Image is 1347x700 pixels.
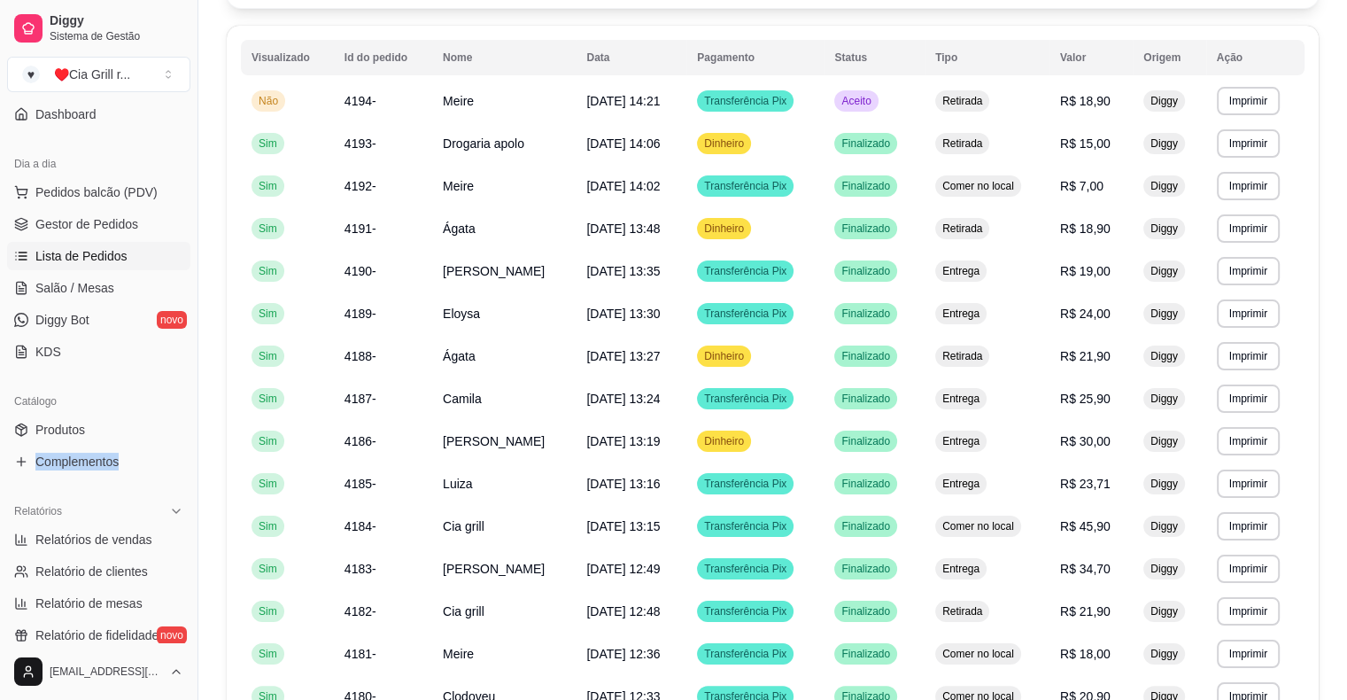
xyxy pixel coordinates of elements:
[1206,40,1304,75] th: Ação
[1217,512,1280,541] button: Imprimir
[344,94,376,108] span: 4194-
[255,264,281,278] span: Sim
[1147,477,1181,491] span: Diggy
[838,179,894,193] span: Finalizado
[824,40,925,75] th: Status
[838,264,894,278] span: Finalizado
[344,392,376,406] span: 4187-
[35,626,159,644] span: Relatório de fidelidade
[1147,392,1181,406] span: Diggy
[1049,40,1133,75] th: Valor
[701,349,747,363] span: Dinheiro
[1147,94,1181,108] span: Diggy
[255,519,281,533] span: Sim
[344,179,376,193] span: 4192-
[586,604,660,618] span: [DATE] 12:48
[255,392,281,406] span: Sim
[443,222,476,236] span: Ágata
[35,531,152,548] span: Relatórios de vendas
[35,247,128,265] span: Lista de Pedidos
[586,477,660,491] span: [DATE] 13:16
[443,179,474,193] span: Meire
[838,222,894,236] span: Finalizado
[939,434,983,448] span: Entrega
[701,136,747,151] span: Dinheiro
[586,179,660,193] span: [DATE] 14:02
[1060,349,1111,363] span: R$ 21,90
[1060,519,1111,533] span: R$ 45,90
[701,179,790,193] span: Transferência Pix
[1060,94,1111,108] span: R$ 18,90
[344,647,376,661] span: 4181-
[838,434,894,448] span: Finalizado
[586,136,660,151] span: [DATE] 14:06
[939,179,1018,193] span: Comer no local
[7,7,190,50] a: DiggySistema de Gestão
[586,562,660,576] span: [DATE] 12:49
[939,136,986,151] span: Retirada
[7,416,190,444] a: Produtos
[1147,562,1181,576] span: Diggy
[334,40,432,75] th: Id do pedido
[1217,129,1280,158] button: Imprimir
[939,307,983,321] span: Entrega
[35,595,143,612] span: Relatório de mesas
[1060,434,1111,448] span: R$ 30,00
[35,311,89,329] span: Diggy Bot
[701,477,790,491] span: Transferência Pix
[1060,136,1111,151] span: R$ 15,00
[701,94,790,108] span: Transferência Pix
[1217,385,1280,413] button: Imprimir
[255,477,281,491] span: Sim
[443,94,474,108] span: Meire
[443,307,480,321] span: Eloysa
[432,40,576,75] th: Nome
[35,421,85,439] span: Produtos
[344,519,376,533] span: 4184-
[241,40,334,75] th: Visualizado
[939,477,983,491] span: Entrega
[35,215,138,233] span: Gestor de Pedidos
[1060,392,1111,406] span: R$ 25,90
[838,647,894,661] span: Finalizado
[939,647,1018,661] span: Comer no local
[1060,604,1111,618] span: R$ 21,90
[1147,307,1181,321] span: Diggy
[586,307,660,321] span: [DATE] 13:30
[344,477,376,491] span: 4185-
[939,392,983,406] span: Entrega
[701,562,790,576] span: Transferência Pix
[925,40,1049,75] th: Tipo
[701,307,790,321] span: Transferência Pix
[939,562,983,576] span: Entrega
[7,387,190,416] div: Catálogo
[50,665,162,679] span: [EMAIL_ADDRESS][DOMAIN_NAME]
[939,519,1018,533] span: Comer no local
[7,621,190,649] a: Relatório de fidelidadenovo
[1060,264,1111,278] span: R$ 19,00
[35,453,119,471] span: Complementos
[939,222,986,236] span: Retirada
[255,647,281,661] span: Sim
[7,274,190,302] a: Salão / Mesas
[1217,470,1280,498] button: Imprimir
[7,150,190,178] div: Dia a dia
[939,349,986,363] span: Retirada
[701,434,747,448] span: Dinheiro
[1060,222,1111,236] span: R$ 18,90
[1147,604,1181,618] span: Diggy
[586,434,660,448] span: [DATE] 13:19
[1060,179,1103,193] span: R$ 7,00
[443,604,484,618] span: Cia grill
[443,562,545,576] span: [PERSON_NAME]
[35,105,97,123] span: Dashboard
[14,504,62,518] span: Relatórios
[255,434,281,448] span: Sim
[344,434,376,448] span: 4186-
[1217,342,1280,370] button: Imprimir
[838,307,894,321] span: Finalizado
[255,604,281,618] span: Sim
[22,66,40,83] span: ♥
[443,477,472,491] span: Luiza
[586,392,660,406] span: [DATE] 13:24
